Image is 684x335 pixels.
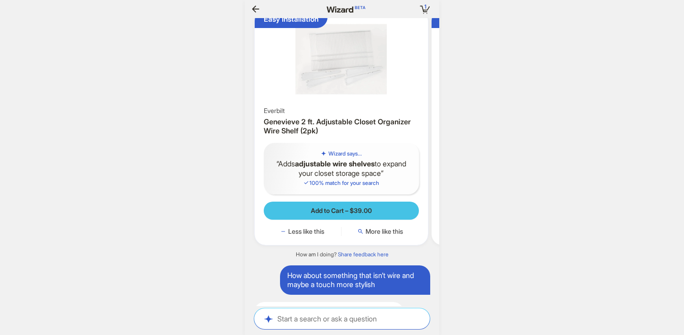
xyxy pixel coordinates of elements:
div: How am I doing? [245,251,439,258]
img: Genevieve 2 ft. Adjustable Closet Organizer Wire Shelf (2pk) [258,14,424,105]
img: Closet Culture Closet Culture 23"W x 3/4"H x 16"D Charcoal Wire Closet Shelf [435,14,601,105]
div: How about something that isn’t wire and maybe a touch more stylish [280,265,430,295]
div: Easy InstallationGenevieve 2 ft. Adjustable Closet Organizer Wire Shelf (2pk)EverbiltGenevieve 2 ... [255,10,428,245]
span: 100 % match for your search [303,179,379,186]
span: Add to Cart – $39.00 [311,207,372,215]
h5: Wizard says... [328,150,362,157]
span: Everbilt [264,107,285,115]
div: Easy Installation [264,14,318,24]
q: Adds to expand your closet storage space [271,159,412,178]
span: Less like this [288,227,324,236]
button: Add to Cart – $39.00 [264,202,419,220]
span: More like this [366,227,403,236]
b: adjustable wire shelves [295,159,375,168]
span: 1 [424,3,427,10]
a: Share feedback here [338,251,389,258]
h3: Genevieve 2 ft. Adjustable Closet Organizer Wire Shelf (2pk) [264,117,419,136]
button: Less like this [264,227,341,236]
button: More like this [342,227,419,236]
